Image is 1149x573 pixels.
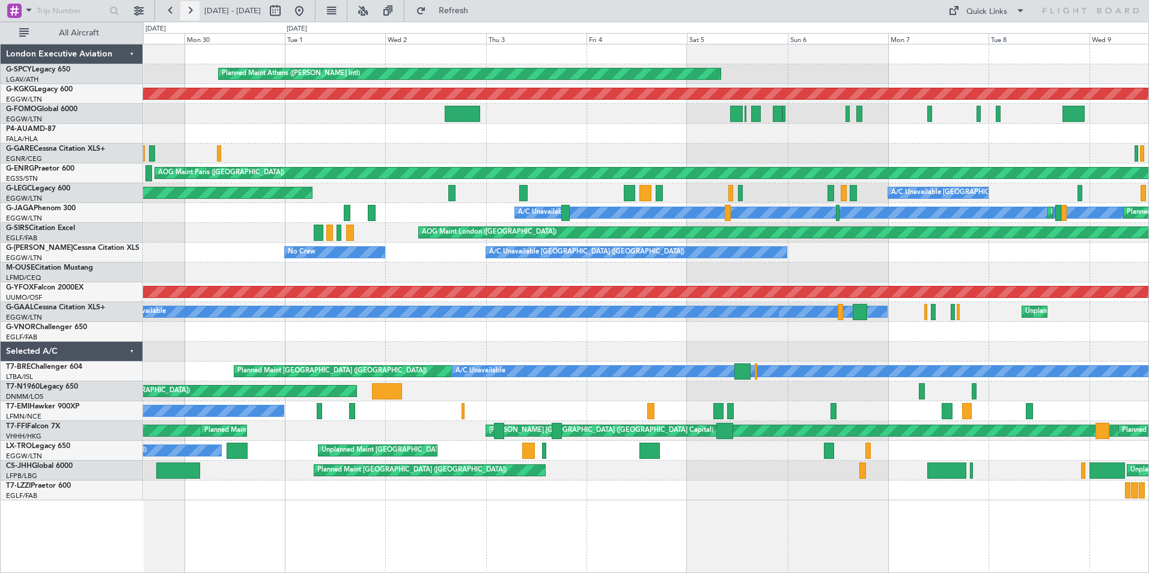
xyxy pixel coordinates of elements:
[6,462,32,470] span: CS-JHH
[6,165,34,172] span: G-ENRG
[888,33,989,44] div: Mon 7
[6,66,70,73] a: G-SPCYLegacy 650
[6,482,31,490] span: T7-LZZI
[6,432,41,441] a: VHHH/HKG
[158,164,284,182] div: AOG Maint Paris ([GEOGRAPHIC_DATA])
[237,362,427,380] div: Planned Maint [GEOGRAPHIC_DATA] ([GEOGRAPHIC_DATA])
[422,223,556,241] div: AOG Maint London ([GEOGRAPHIC_DATA])
[37,2,106,20] input: Trip Number
[6,333,37,342] a: EGLF/FAB
[6,313,42,322] a: EGGW/LTN
[6,106,37,113] span: G-FOMO
[31,29,127,37] span: All Aircraft
[6,86,73,93] a: G-KGKGLegacy 600
[322,441,519,459] div: Unplanned Maint [GEOGRAPHIC_DATA] ([GEOGRAPHIC_DATA])
[6,253,42,262] a: EGGW/LTN
[6,372,33,381] a: LTBA/ISL
[891,184,1087,202] div: A/C Unavailable [GEOGRAPHIC_DATA] ([GEOGRAPHIC_DATA])
[6,244,73,252] span: G-[PERSON_NAME]
[6,145,34,153] span: G-GARE
[6,443,32,450] span: LX-TRO
[6,264,93,271] a: M-OUSECitation Mustang
[6,392,43,401] a: DNMM/LOS
[687,33,787,44] div: Sat 5
[6,324,35,331] span: G-VNOR
[6,482,71,490] a: T7-LZZIPraetor 600
[6,185,70,192] a: G-LEGCLegacy 600
[6,225,75,232] a: G-SIRSCitation Excel
[6,452,42,461] a: EGGW/LTN
[145,24,166,34] div: [DATE]
[788,33,888,44] div: Sun 6
[6,403,29,410] span: T7-EMI
[6,95,42,104] a: EGGW/LTN
[489,243,684,261] div: A/C Unavailable [GEOGRAPHIC_DATA] ([GEOGRAPHIC_DATA])
[6,66,32,73] span: G-SPCY
[6,491,37,500] a: EGLF/FAB
[6,383,40,390] span: T7-N1960
[317,461,507,479] div: Planned Maint [GEOGRAPHIC_DATA] ([GEOGRAPHIC_DATA])
[6,284,34,291] span: G-YFOX
[6,273,41,282] a: LFMD/CEQ
[6,174,38,183] a: EGSS/STN
[6,214,42,223] a: EGGW/LTN
[6,126,33,133] span: P4-AUA
[6,205,34,212] span: G-JAGA
[6,106,78,113] a: G-FOMOGlobal 6000
[486,33,587,44] div: Thu 3
[6,205,76,212] a: G-JAGAPhenom 300
[6,304,34,311] span: G-GAAL
[6,86,34,93] span: G-KGKG
[489,422,713,440] div: [PERSON_NAME] [GEOGRAPHIC_DATA] ([GEOGRAPHIC_DATA] Capital)
[966,6,1007,18] div: Quick Links
[6,363,82,371] a: T7-BREChallenger 604
[6,363,31,371] span: T7-BRE
[6,304,105,311] a: G-GAALCessna Citation XLS+
[6,194,42,203] a: EGGW/LTN
[6,383,78,390] a: T7-N1960Legacy 650
[456,362,505,380] div: A/C Unavailable
[6,293,42,302] a: UUMO/OSF
[6,225,29,232] span: G-SIRS
[428,7,479,15] span: Refresh
[6,443,70,450] a: LX-TROLegacy 650
[222,65,360,83] div: Planned Maint Athens ([PERSON_NAME] Intl)
[6,75,38,84] a: LGAV/ATH
[6,145,105,153] a: G-GARECessna Citation XLS+
[6,412,41,421] a: LFMN/NCE
[287,24,307,34] div: [DATE]
[6,165,75,172] a: G-ENRGPraetor 600
[6,264,35,271] span: M-OUSE
[6,462,73,470] a: CS-JHHGlobal 6000
[410,1,483,20] button: Refresh
[6,471,37,481] a: LFPB/LBG
[13,23,130,43] button: All Aircraft
[184,33,285,44] div: Mon 30
[6,244,139,252] a: G-[PERSON_NAME]Cessna Citation XLS
[942,1,1031,20] button: Quick Links
[6,403,79,410] a: T7-EMIHawker 900XP
[285,33,385,44] div: Tue 1
[6,154,42,163] a: EGNR/CEG
[6,185,32,192] span: G-LEGC
[587,33,687,44] div: Fri 4
[288,243,315,261] div: No Crew
[6,234,37,243] a: EGLF/FAB
[989,33,1089,44] div: Tue 8
[6,284,84,291] a: G-YFOXFalcon 2000EX
[6,423,27,430] span: T7-FFI
[385,33,486,44] div: Wed 2
[6,115,42,124] a: EGGW/LTN
[518,204,568,222] div: A/C Unavailable
[204,422,394,440] div: Planned Maint [GEOGRAPHIC_DATA] ([GEOGRAPHIC_DATA])
[6,135,38,144] a: FALA/HLA
[6,126,56,133] a: P4-AUAMD-87
[204,5,261,16] span: [DATE] - [DATE]
[6,324,87,331] a: G-VNORChallenger 650
[6,423,60,430] a: T7-FFIFalcon 7X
